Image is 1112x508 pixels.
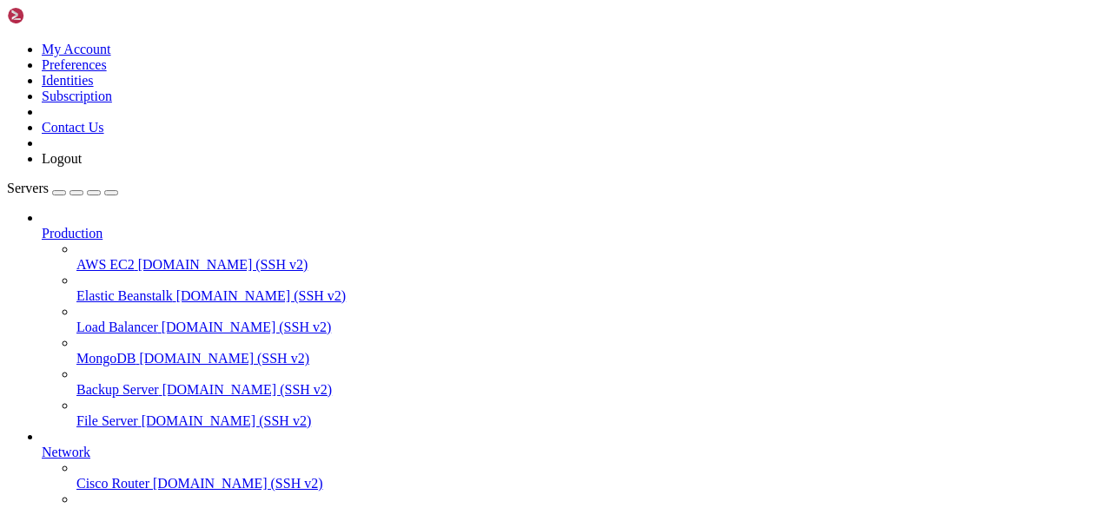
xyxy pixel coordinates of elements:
[138,257,308,272] span: [DOMAIN_NAME] (SSH v2)
[76,320,1105,335] a: Load Balancer [DOMAIN_NAME] (SSH v2)
[142,413,312,428] span: [DOMAIN_NAME] (SSH v2)
[76,398,1105,429] li: File Server [DOMAIN_NAME] (SSH v2)
[7,181,49,195] span: Servers
[76,273,1105,304] li: Elastic Beanstalk [DOMAIN_NAME] (SSH v2)
[76,257,135,272] span: AWS EC2
[76,413,1105,429] a: File Server [DOMAIN_NAME] (SSH v2)
[162,320,332,334] span: [DOMAIN_NAME] (SSH v2)
[42,73,94,88] a: Identities
[42,89,112,103] a: Subscription
[7,181,118,195] a: Servers
[76,335,1105,366] li: MongoDB [DOMAIN_NAME] (SSH v2)
[153,476,323,491] span: [DOMAIN_NAME] (SSH v2)
[76,351,136,366] span: MongoDB
[76,366,1105,398] li: Backup Server [DOMAIN_NAME] (SSH v2)
[76,476,149,491] span: Cisco Router
[76,382,159,397] span: Backup Server
[42,151,82,166] a: Logout
[76,476,1105,492] a: Cisco Router [DOMAIN_NAME] (SSH v2)
[76,257,1105,273] a: AWS EC2 [DOMAIN_NAME] (SSH v2)
[76,304,1105,335] li: Load Balancer [DOMAIN_NAME] (SSH v2)
[42,445,1105,460] a: Network
[76,241,1105,273] li: AWS EC2 [DOMAIN_NAME] (SSH v2)
[42,57,107,72] a: Preferences
[76,320,158,334] span: Load Balancer
[42,226,1105,241] a: Production
[76,288,173,303] span: Elastic Beanstalk
[162,382,333,397] span: [DOMAIN_NAME] (SSH v2)
[76,413,138,428] span: File Server
[176,288,347,303] span: [DOMAIN_NAME] (SSH v2)
[7,7,107,24] img: Shellngn
[42,445,90,459] span: Network
[42,42,111,56] a: My Account
[42,226,103,241] span: Production
[42,210,1105,429] li: Production
[139,351,309,366] span: [DOMAIN_NAME] (SSH v2)
[76,288,1105,304] a: Elastic Beanstalk [DOMAIN_NAME] (SSH v2)
[76,382,1105,398] a: Backup Server [DOMAIN_NAME] (SSH v2)
[76,460,1105,492] li: Cisco Router [DOMAIN_NAME] (SSH v2)
[42,120,104,135] a: Contact Us
[76,351,1105,366] a: MongoDB [DOMAIN_NAME] (SSH v2)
